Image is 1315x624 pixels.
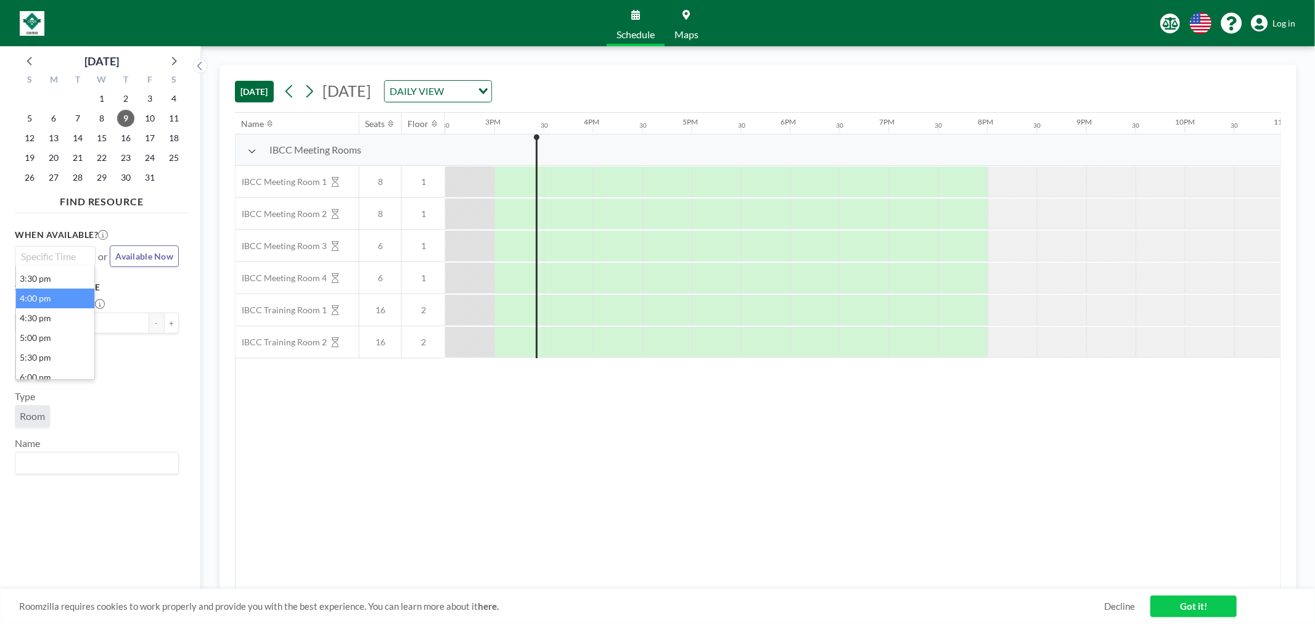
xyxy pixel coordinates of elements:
[1272,18,1295,29] span: Log in
[45,149,62,166] span: Monday, October 20, 2025
[21,169,38,186] span: Sunday, October 26, 2025
[359,305,401,316] span: 16
[141,90,158,107] span: Friday, October 3, 2025
[18,73,42,89] div: S
[935,121,943,129] div: 30
[66,73,90,89] div: T
[69,169,86,186] span: Tuesday, October 28, 2025
[359,337,401,348] span: 16
[141,110,158,127] span: Friday, October 10, 2025
[978,117,994,126] div: 8PM
[584,117,599,126] div: 4PM
[359,273,401,284] span: 6
[674,30,698,39] span: Maps
[359,176,401,187] span: 8
[236,176,327,187] span: IBCC Meeting Room 1
[93,90,110,107] span: Wednesday, October 1, 2025
[45,110,62,127] span: Monday, October 6, 2025
[236,240,327,252] span: IBCC Meeting Room 3
[15,298,105,310] label: How many people?
[90,73,114,89] div: W
[21,149,38,166] span: Sunday, October 19, 2025
[15,437,40,450] label: Name
[402,273,445,284] span: 1
[485,117,501,126] div: 3PM
[1077,117,1092,126] div: 9PM
[408,118,429,129] div: Floor
[269,144,361,156] span: IBCC Meeting Rooms
[402,240,445,252] span: 1
[93,110,110,127] span: Wednesday, October 8, 2025
[442,121,449,129] div: 30
[93,129,110,147] span: Wednesday, October 15, 2025
[402,305,445,316] span: 2
[141,169,158,186] span: Friday, October 31, 2025
[110,245,179,267] button: Available Now
[359,240,401,252] span: 6
[162,73,186,89] div: S
[242,118,264,129] div: Name
[639,121,647,129] div: 30
[1176,117,1195,126] div: 10PM
[165,129,182,147] span: Saturday, October 18, 2025
[17,455,171,471] input: Search for option
[682,117,698,126] div: 5PM
[1133,121,1140,129] div: 30
[1274,117,1294,126] div: 11PM
[117,110,134,127] span: Thursday, October 9, 2025
[1104,601,1135,612] a: Decline
[359,208,401,220] span: 8
[15,282,179,293] h3: Specify resource
[15,247,95,266] div: Search for option
[16,328,94,348] li: 5:00 pm
[448,83,471,99] input: Search for option
[149,313,164,334] button: -
[385,81,491,102] div: Search for option
[837,121,844,129] div: 30
[69,110,86,127] span: Tuesday, October 7, 2025
[236,337,327,348] span: IBCC Training Room 2
[113,73,137,89] div: T
[16,289,94,308] li: 4:00 pm
[402,176,445,187] span: 1
[20,11,44,36] img: organization-logo
[19,601,1104,612] span: Roomzilla requires cookies to work properly and provide you with the best experience. You can lea...
[15,390,35,403] label: Type
[117,149,134,166] span: Thursday, October 23, 2025
[17,249,88,264] input: Search for option
[117,169,134,186] span: Thursday, October 30, 2025
[165,90,182,107] span: Saturday, October 4, 2025
[98,250,107,263] span: or
[16,308,94,328] li: 4:30 pm
[15,191,189,208] h4: FIND RESOURCE
[16,367,94,387] li: 6:00 pm
[1150,596,1237,617] a: Got it!
[322,81,371,100] span: [DATE]
[165,110,182,127] span: Saturday, October 11, 2025
[141,129,158,147] span: Friday, October 17, 2025
[164,313,179,334] button: +
[235,81,274,102] button: [DATE]
[402,337,445,348] span: 2
[69,129,86,147] span: Tuesday, October 14, 2025
[16,348,94,367] li: 5:30 pm
[1251,15,1295,32] a: Log in
[117,90,134,107] span: Thursday, October 2, 2025
[387,83,446,99] span: DAILY VIEW
[42,73,66,89] div: M
[21,129,38,147] span: Sunday, October 12, 2025
[117,129,134,147] span: Thursday, October 16, 2025
[165,149,182,166] span: Saturday, October 25, 2025
[20,410,45,422] span: Room
[15,343,38,356] label: Floor
[141,149,158,166] span: Friday, October 24, 2025
[738,121,745,129] div: 30
[781,117,797,126] div: 6PM
[366,118,385,129] div: Seats
[236,305,327,316] span: IBCC Training Room 1
[617,30,655,39] span: Schedule
[93,169,110,186] span: Wednesday, October 29, 2025
[45,129,62,147] span: Monday, October 13, 2025
[45,169,62,186] span: Monday, October 27, 2025
[93,149,110,166] span: Wednesday, October 22, 2025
